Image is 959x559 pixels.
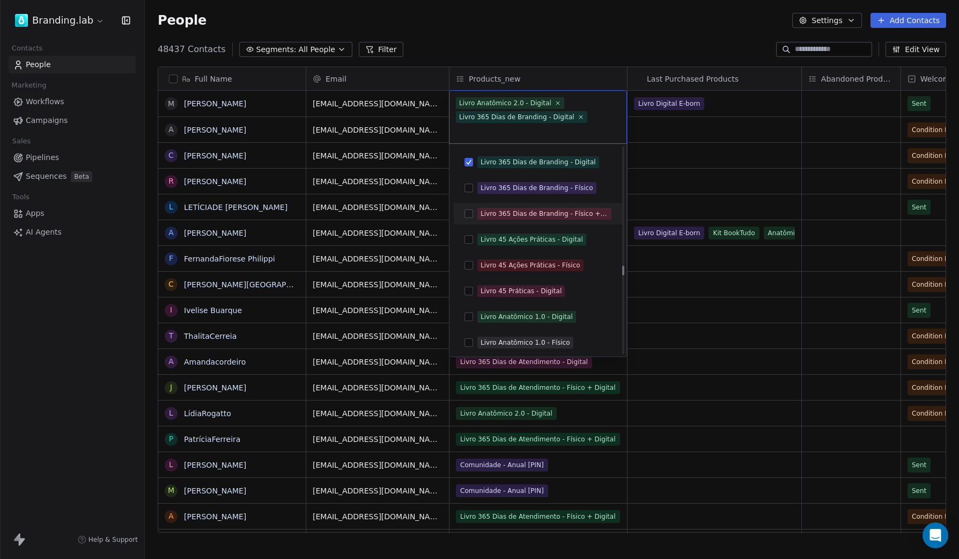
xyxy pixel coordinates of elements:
div: Livro 45 Ações Práticas - Digital [481,235,583,244]
div: Livro 365 Dias de Branding - Físico + Digital [481,209,608,219]
div: Livro Anatômico 2.0 - Digital [459,98,551,108]
div: Livro 365 Dias de Branding - Digital [459,112,574,122]
div: Livro Anatômico 1.0 - Físico [481,338,570,347]
div: Livro 45 Práticas - Digital [481,286,562,296]
div: Livro 365 Dias de Branding - Digital [481,157,596,167]
div: Livro 45 Ações Práticas - Físico [481,260,580,270]
div: Livro Anatômico 1.0 - Digital [481,312,573,322]
div: Livro 365 Dias de Branding - Físico [481,183,593,193]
